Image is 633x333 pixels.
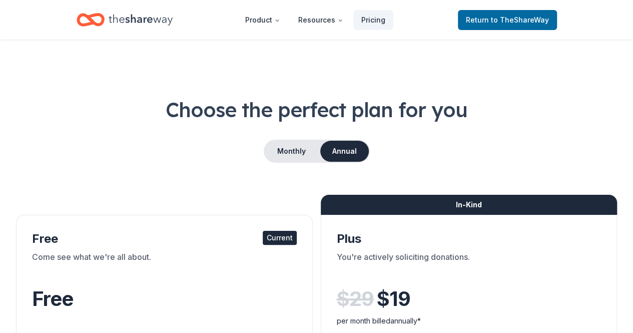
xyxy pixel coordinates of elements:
[353,10,393,30] a: Pricing
[466,14,549,26] span: Return
[16,96,617,124] h1: Choose the perfect plan for you
[32,251,297,279] div: Come see what we're all about.
[321,195,617,215] div: In-Kind
[32,286,73,311] span: Free
[337,231,601,247] div: Plus
[337,315,601,327] div: per month billed annually*
[290,10,351,30] button: Resources
[237,8,393,32] nav: Main
[263,231,297,245] div: Current
[32,231,297,247] div: Free
[337,251,601,279] div: You're actively soliciting donations.
[458,10,557,30] a: Returnto TheShareWay
[237,10,288,30] button: Product
[377,285,410,313] span: $ 19
[491,16,549,24] span: to TheShareWay
[77,8,173,32] a: Home
[265,141,318,162] button: Monthly
[320,141,369,162] button: Annual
